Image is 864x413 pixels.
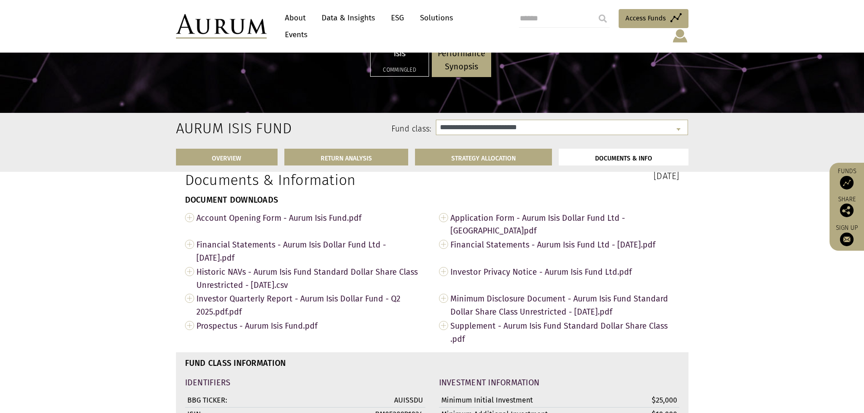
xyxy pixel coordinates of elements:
[619,9,688,28] a: Access Funds
[450,265,679,279] span: Investor Privacy Notice - Aurum Isis Fund Ltd.pdf
[594,10,612,28] input: Submit
[185,379,425,387] h4: IDENTIFIERS
[376,47,423,60] p: Isis
[450,319,679,346] span: Supplement - Aurum Isis Fund Standard Dollar Share Class .pdf
[280,10,310,26] a: About
[834,224,859,246] a: Sign up
[439,171,679,180] h3: [DATE]
[317,10,380,26] a: Data & Insights
[438,47,485,73] p: Performance Synopsis
[840,204,854,217] img: Share this post
[415,149,552,165] a: STRATEGY ALLOCATION
[840,176,854,189] img: Access Funds
[672,28,688,44] img: account-icon.svg
[196,292,425,319] span: Investor Quarterly Report - Aurum Isis Dollar Fund - Q2 2025.pdf.pdf
[284,149,408,165] a: RETURN ANALYSIS
[185,171,425,189] h1: Documents & Information
[376,67,423,73] h5: Commingled
[439,394,592,407] td: Minimum Initial Investment
[592,394,679,407] td: $25,000
[834,196,859,217] div: Share
[450,238,679,252] span: Financial Statements - Aurum Isis Fund Ltd - [DATE].pdf
[338,394,425,407] td: AUISSDU
[439,379,679,387] h4: INVESTMENT INFORMATION
[840,233,854,246] img: Sign up to our newsletter
[185,358,286,368] strong: FUND CLASS INFORMATION
[176,120,250,137] h2: Aurum Isis Fund
[196,265,425,292] span: Historic NAVs - Aurum Isis Fund Standard Dollar Share Class Unrestricted - [DATE].csv
[450,211,679,238] span: Application Form - Aurum Isis Dollar Fund Ltd - [GEOGRAPHIC_DATA]pdf
[196,319,425,333] span: Prospectus - Aurum Isis Fund.pdf
[185,394,338,407] td: BBG TICKER:
[386,10,409,26] a: ESG
[834,167,859,189] a: Funds
[196,238,425,265] span: Financial Statements - Aurum Isis Dollar Fund Ltd - [DATE].pdf
[176,149,278,165] a: OVERVIEW
[264,123,432,135] label: Fund class:
[176,14,267,39] img: Aurum
[185,195,278,205] strong: DOCUMENT DOWNLOADS
[196,211,425,225] span: Account Opening Form - Aurum Isis Fund.pdf
[625,13,666,24] span: Access Funds
[280,26,308,43] a: Events
[450,292,679,319] span: Minimum Disclosure Document - Aurum Isis Fund Standard Dollar Share Class Unrestricted - [DATE].pdf
[415,10,458,26] a: Solutions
